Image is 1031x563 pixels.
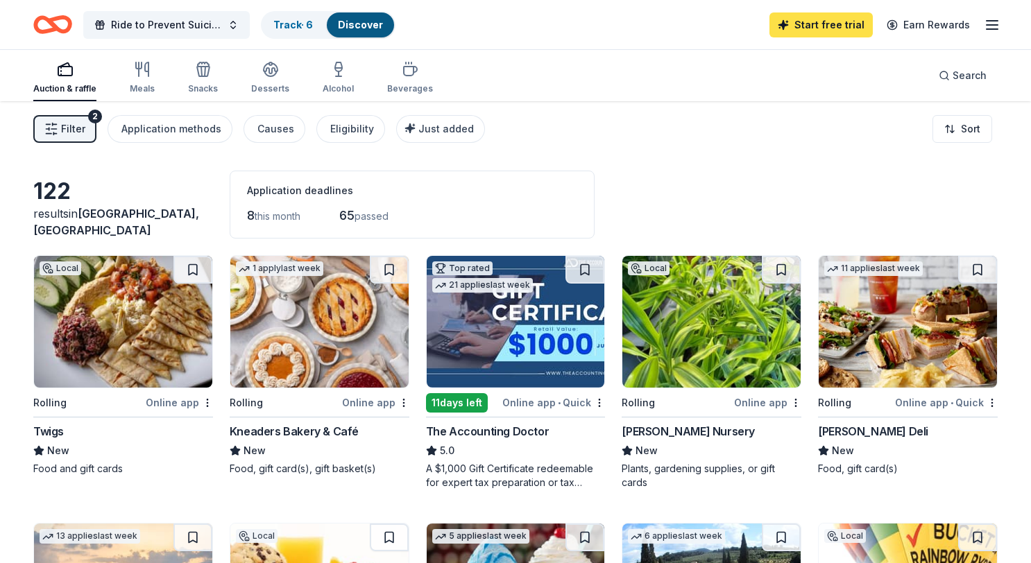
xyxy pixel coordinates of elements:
[387,83,433,94] div: Beverages
[426,423,549,440] div: The Accounting Doctor
[33,207,199,237] span: in
[622,462,801,490] div: Plants, gardening supplies, or gift cards
[818,395,851,411] div: Rolling
[111,17,222,33] span: Ride to Prevent Suicide Drive Four Life Golf Tournament
[339,208,355,223] span: 65
[426,393,488,413] div: 11 days left
[622,423,755,440] div: [PERSON_NAME] Nursery
[230,423,359,440] div: Kneaders Bakery & Café
[418,123,474,135] span: Just added
[628,261,670,275] div: Local
[247,182,577,199] div: Application deadlines
[323,55,354,101] button: Alcohol
[932,115,992,143] button: Sort
[734,394,801,411] div: Online app
[832,442,854,459] span: New
[323,83,354,94] div: Alcohol
[47,442,69,459] span: New
[818,423,928,440] div: [PERSON_NAME] Deli
[33,115,96,143] button: Filter2
[387,55,433,101] button: Beverages
[230,255,409,476] a: Image for Kneaders Bakery & Café1 applylast weekRollingOnline appKneaders Bakery & CaféNewFood, g...
[622,395,655,411] div: Rolling
[244,442,266,459] span: New
[824,529,866,543] div: Local
[502,394,605,411] div: Online app Quick
[247,208,255,223] span: 8
[88,110,102,123] div: 2
[878,12,978,37] a: Earn Rewards
[236,261,323,276] div: 1 apply last week
[33,395,67,411] div: Rolling
[251,55,289,101] button: Desserts
[244,115,305,143] button: Causes
[622,256,801,388] img: Image for Glover Nursery
[819,256,997,388] img: Image for McAlister's Deli
[330,121,374,137] div: Eligibility
[257,121,294,137] div: Causes
[108,115,232,143] button: Application methods
[355,210,389,222] span: passed
[895,394,998,411] div: Online app Quick
[440,442,454,459] span: 5.0
[961,121,980,137] span: Sort
[83,11,250,39] button: Ride to Prevent Suicide Drive Four Life Golf Tournament
[261,11,395,39] button: Track· 6Discover
[33,205,213,239] div: results
[40,529,140,544] div: 13 applies last week
[230,395,263,411] div: Rolling
[426,255,606,490] a: Image for The Accounting DoctorTop rated21 applieslast week11days leftOnline app•QuickThe Account...
[130,83,155,94] div: Meals
[188,55,218,101] button: Snacks
[396,115,485,143] button: Just added
[273,19,313,31] a: Track· 6
[628,529,725,544] div: 6 applies last week
[230,256,409,388] img: Image for Kneaders Bakery & Café
[255,210,300,222] span: this month
[61,121,85,137] span: Filter
[769,12,873,37] a: Start free trial
[230,462,409,476] div: Food, gift card(s), gift basket(s)
[622,255,801,490] a: Image for Glover NurseryLocalRollingOnline app[PERSON_NAME] NurseryNewPlants, gardening supplies,...
[953,67,987,84] span: Search
[251,83,289,94] div: Desserts
[818,255,998,476] a: Image for McAlister's Deli11 applieslast weekRollingOnline app•Quick[PERSON_NAME] DeliNewFood, gi...
[33,177,213,205] div: 122
[33,423,64,440] div: Twigs
[33,255,213,476] a: Image for TwigsLocalRollingOnline appTwigsNewFood and gift cards
[426,462,606,490] div: A $1,000 Gift Certificate redeemable for expert tax preparation or tax resolution services—recipi...
[558,397,561,408] span: •
[33,462,213,476] div: Food and gift cards
[432,261,493,275] div: Top rated
[432,278,533,293] div: 21 applies last week
[146,394,213,411] div: Online app
[33,207,199,237] span: [GEOGRAPHIC_DATA], [GEOGRAPHIC_DATA]
[316,115,385,143] button: Eligibility
[40,261,81,275] div: Local
[338,19,383,31] a: Discover
[427,256,605,388] img: Image for The Accounting Doctor
[928,62,998,89] button: Search
[33,83,96,94] div: Auction & raffle
[951,397,953,408] span: •
[34,256,212,388] img: Image for Twigs
[342,394,409,411] div: Online app
[33,55,96,101] button: Auction & raffle
[818,462,998,476] div: Food, gift card(s)
[824,261,923,276] div: 11 applies last week
[236,529,278,543] div: Local
[121,121,221,137] div: Application methods
[636,442,658,459] span: New
[130,55,155,101] button: Meals
[188,83,218,94] div: Snacks
[33,8,72,41] a: Home
[432,529,529,544] div: 5 applies last week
